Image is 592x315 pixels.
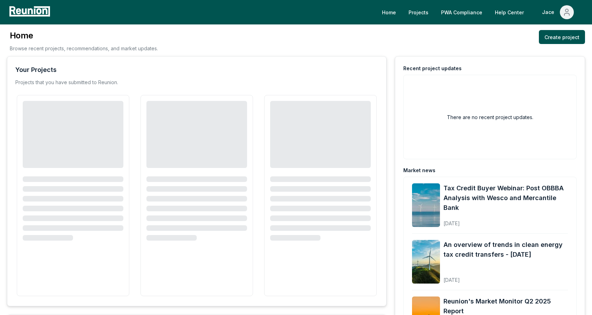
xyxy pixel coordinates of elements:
a: Create project [539,30,585,44]
h2: There are no recent project updates. [447,113,533,121]
a: Home [376,5,402,19]
div: Recent project updates [403,65,462,72]
button: Jace [536,5,579,19]
a: Tax Credit Buyer Webinar: Post OBBBA Analysis with Wesco and Mercantile Bank [443,183,568,213]
h3: Home [10,30,158,41]
a: Help Center [489,5,529,19]
img: Tax Credit Buyer Webinar: Post OBBBA Analysis with Wesco and Mercantile Bank [412,183,440,227]
div: Your Projects [15,65,57,75]
div: Jace [542,5,557,19]
nav: Main [376,5,585,19]
div: Market news [403,167,435,174]
div: [DATE] [443,215,568,227]
img: An overview of trends in clean energy tax credit transfers - August 2025 [412,240,440,284]
a: PWA Compliance [435,5,488,19]
a: An overview of trends in clean energy tax credit transfers - [DATE] [443,240,568,259]
a: Projects [403,5,434,19]
p: Browse recent projects, recommendations, and market updates. [10,45,158,52]
div: [DATE] [443,271,568,284]
p: Projects that you have submitted to Reunion. [15,79,118,86]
